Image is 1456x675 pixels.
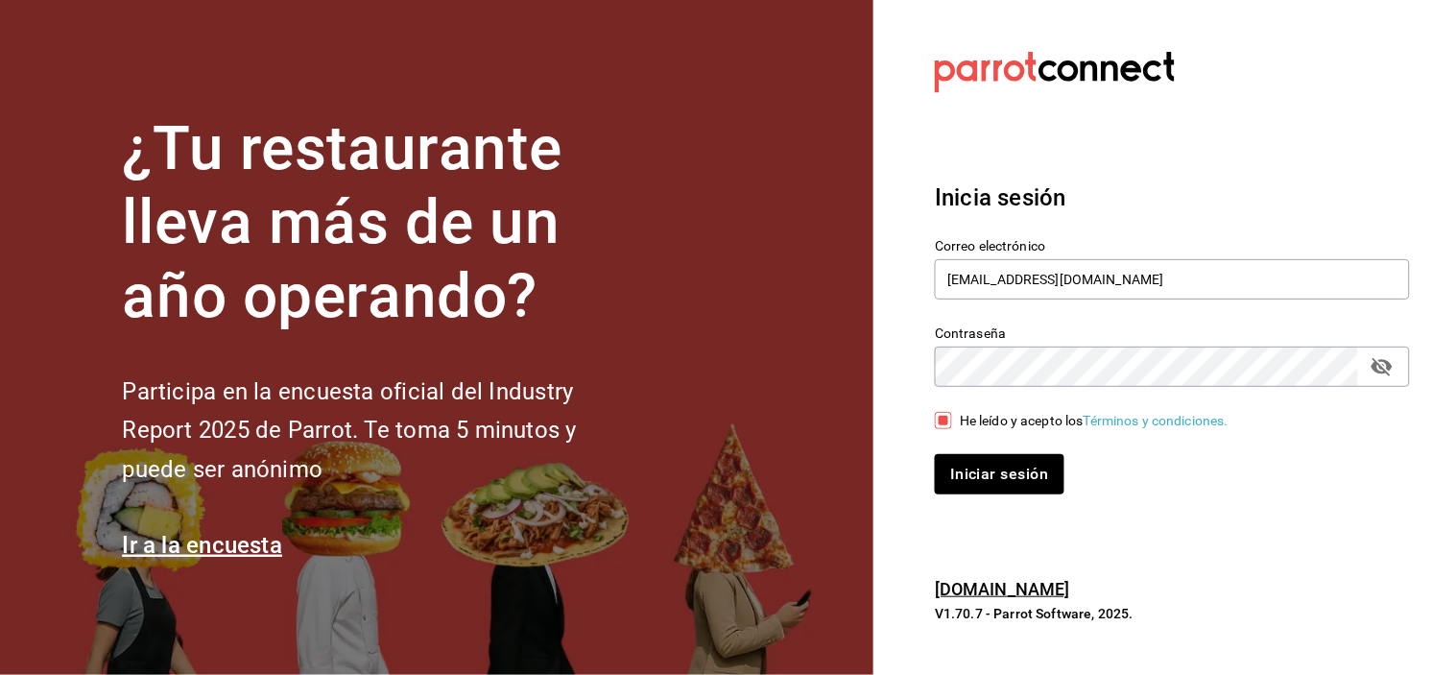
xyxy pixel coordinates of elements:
button: Iniciar sesión [935,454,1063,494]
h2: Participa en la encuesta oficial del Industry Report 2025 de Parrot. Te toma 5 minutos y puede se... [122,373,640,490]
p: V1.70.7 - Parrot Software, 2025. [935,604,1410,623]
button: passwordField [1366,350,1398,383]
input: Ingresa tu correo electrónico [935,259,1410,300]
label: Correo electrónico [935,240,1410,253]
div: He leído y acepto los [960,411,1229,431]
label: Contraseña [935,327,1410,341]
a: [DOMAIN_NAME] [935,579,1070,599]
a: Ir a la encuesta [122,532,282,559]
h1: ¿Tu restaurante lleva más de un año operando? [122,112,640,333]
a: Términos y condiciones. [1084,413,1229,428]
h3: Inicia sesión [935,181,1410,215]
